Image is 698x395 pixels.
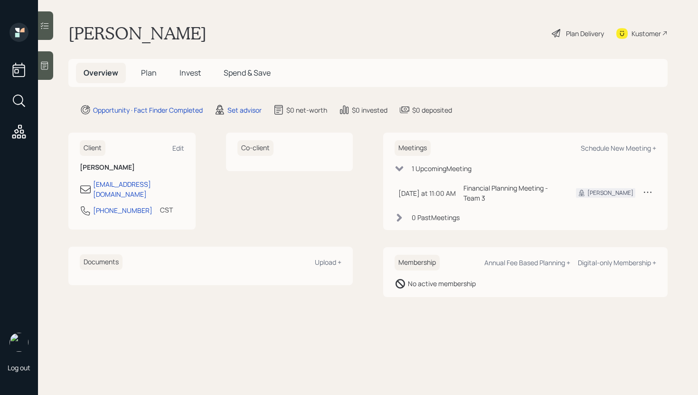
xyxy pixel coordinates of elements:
div: [DATE] at 11:00 AM [398,188,456,198]
h6: [PERSON_NAME] [80,164,184,172]
div: [EMAIL_ADDRESS][DOMAIN_NAME] [93,179,184,199]
div: Upload + [315,258,341,267]
h6: Client [80,140,105,156]
h6: Co-client [237,140,274,156]
div: Opportunity · Fact Finder Completed [93,105,203,115]
div: [PERSON_NAME] [587,189,633,197]
div: Plan Delivery [566,29,604,39]
div: Annual Fee Based Planning + [484,258,570,267]
img: retirable_logo.png [9,333,28,352]
span: Overview [84,67,118,78]
div: [PHONE_NUMBER] [93,205,152,215]
span: Invest [179,67,201,78]
div: Kustomer [632,29,661,39]
h6: Membership [395,255,440,270]
div: Log out [8,363,30,372]
div: No active membership [408,279,476,289]
div: 0 Past Meeting s [412,212,460,222]
div: $0 invested [352,105,387,115]
div: $0 deposited [412,105,452,115]
h1: [PERSON_NAME] [68,23,207,44]
div: Set advisor [227,105,262,115]
div: CST [160,205,173,215]
div: Digital-only Membership + [578,258,656,267]
h6: Documents [80,254,123,270]
div: Financial Planning Meeting - Team 3 [463,183,561,203]
div: Schedule New Meeting + [581,144,656,153]
span: Spend & Save [224,67,271,78]
div: Edit [172,144,184,153]
div: $0 net-worth [286,105,327,115]
h6: Meetings [395,140,431,156]
div: 1 Upcoming Meeting [412,164,472,173]
span: Plan [141,67,157,78]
